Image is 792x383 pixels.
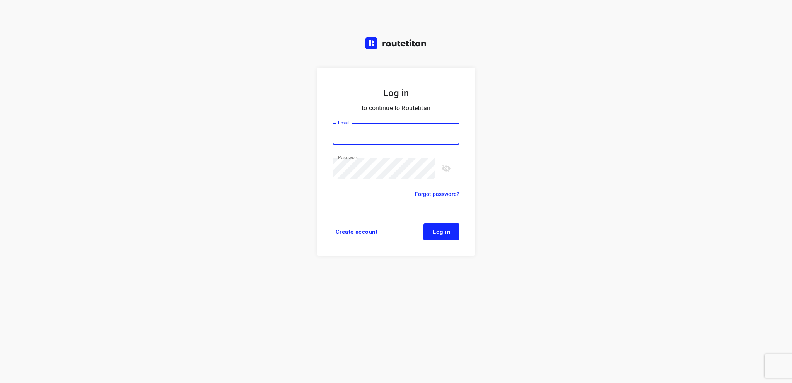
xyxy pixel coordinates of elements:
[365,37,427,51] a: Routetitan
[336,229,377,235] span: Create account
[423,223,459,240] button: Log in
[333,103,459,114] p: to continue to Routetitan
[365,37,427,49] img: Routetitan
[333,87,459,100] h5: Log in
[439,161,454,176] button: toggle password visibility
[415,189,459,199] a: Forgot password?
[433,229,450,235] span: Log in
[333,223,381,240] a: Create account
